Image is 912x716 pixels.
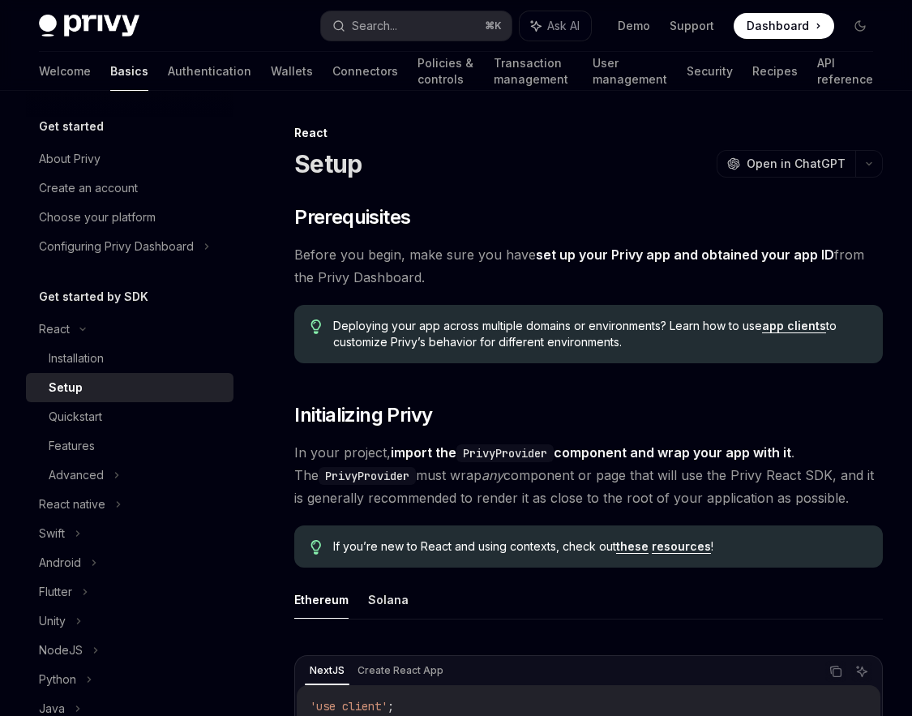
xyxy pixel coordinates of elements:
div: Create React App [353,661,448,680]
strong: import the component and wrap your app with it [391,444,791,461]
div: Search... [352,16,397,36]
span: In your project, . The must wrap component or page that will use the Privy React SDK, and it is g... [294,441,883,509]
span: Initializing Privy [294,402,432,428]
div: Advanced [49,465,104,485]
div: NodeJS [39,641,83,660]
code: PrivyProvider [456,444,554,462]
div: Python [39,670,76,689]
span: Deploying your app across multiple domains or environments? Learn how to use to customize Privy’s... [333,318,867,350]
div: NextJS [305,661,349,680]
div: React [39,319,70,339]
button: Ask AI [851,661,872,682]
div: Swift [39,524,65,543]
a: Wallets [271,52,313,91]
button: Solana [368,581,409,619]
div: Android [39,553,81,572]
svg: Tip [310,540,322,555]
a: User management [593,52,667,91]
a: Transaction management [494,52,573,91]
h5: Get started [39,117,104,136]
div: Configuring Privy Dashboard [39,237,194,256]
a: Connectors [332,52,398,91]
div: Flutter [39,582,72,602]
div: Unity [39,611,66,631]
span: ⌘ K [485,19,502,32]
a: these [616,539,649,554]
button: Copy the contents from the code block [825,661,846,682]
div: About Privy [39,149,101,169]
div: Choose your platform [39,208,156,227]
button: Ask AI [520,11,591,41]
span: Before you begin, make sure you have from the Privy Dashboard. [294,243,883,289]
span: Ask AI [547,18,580,34]
span: Dashboard [747,18,809,34]
a: Support [670,18,714,34]
a: Demo [618,18,650,34]
a: API reference [817,52,873,91]
button: Search...⌘K [321,11,511,41]
span: 'use client' [310,699,387,714]
code: PrivyProvider [319,467,416,485]
a: app clients [762,319,826,333]
span: Prerequisites [294,204,410,230]
a: Features [26,431,233,461]
a: Create an account [26,174,233,203]
a: Authentication [168,52,251,91]
a: set up your Privy app and obtained your app ID [536,247,834,264]
em: any [482,467,503,483]
a: Choose your platform [26,203,233,232]
div: Features [49,436,95,456]
a: Setup [26,373,233,402]
a: resources [652,539,711,554]
div: React [294,125,883,141]
a: Basics [110,52,148,91]
a: Dashboard [734,13,834,39]
h1: Setup [294,149,362,178]
span: ; [387,699,394,714]
a: Recipes [752,52,798,91]
svg: Tip [310,319,322,334]
div: React native [39,495,105,514]
img: dark logo [39,15,139,37]
div: Installation [49,349,104,368]
a: Installation [26,344,233,373]
button: Open in ChatGPT [717,150,855,178]
a: Policies & controls [417,52,474,91]
div: Create an account [39,178,138,198]
a: Quickstart [26,402,233,431]
span: If you’re new to React and using contexts, check out ! [333,538,867,555]
a: Welcome [39,52,91,91]
button: Ethereum [294,581,349,619]
div: Setup [49,378,83,397]
button: Toggle dark mode [847,13,873,39]
span: Open in ChatGPT [747,156,846,172]
h5: Get started by SDK [39,287,148,307]
a: About Privy [26,144,233,174]
a: Security [687,52,733,91]
div: Quickstart [49,407,102,427]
